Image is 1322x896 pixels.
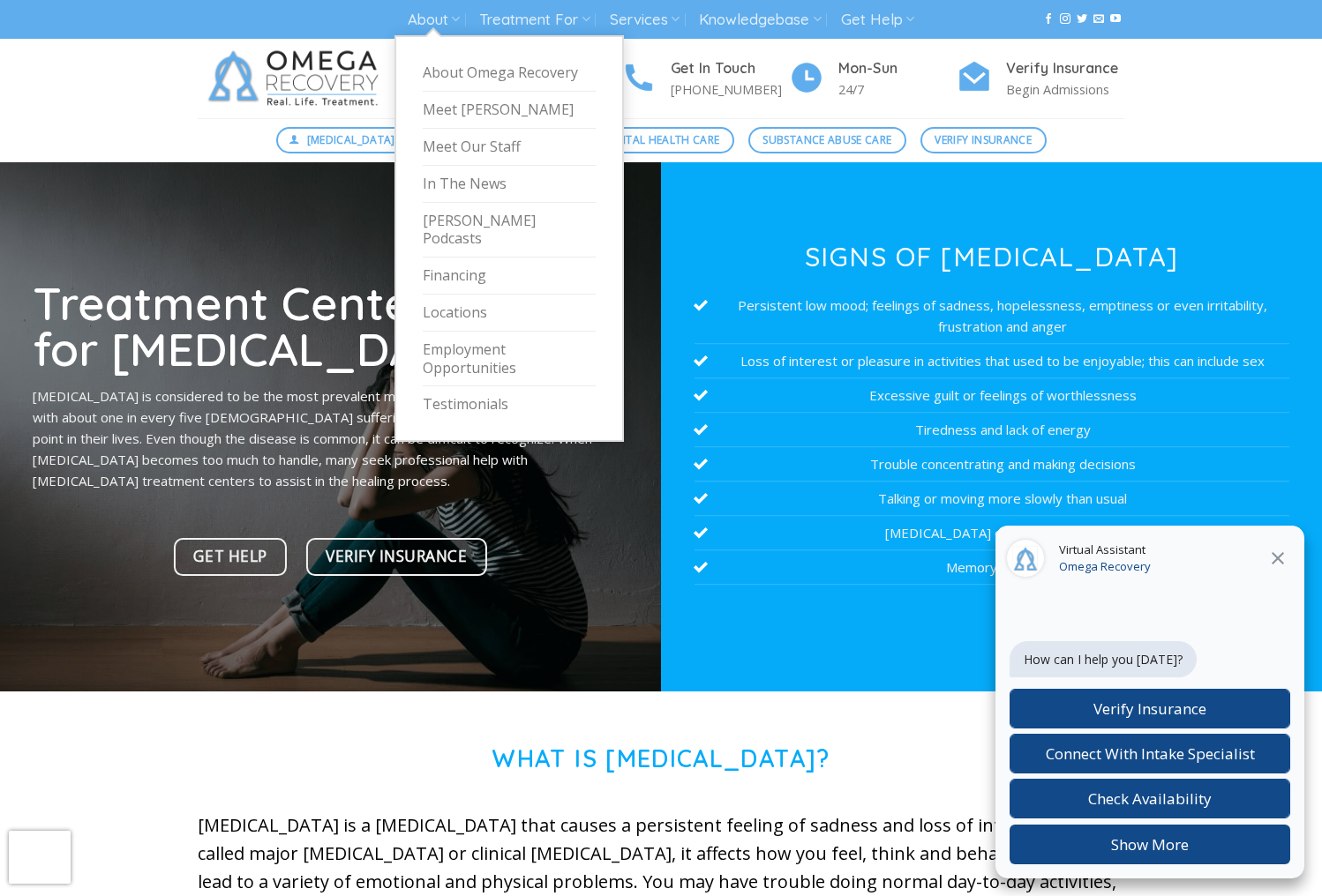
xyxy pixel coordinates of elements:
p: 24/7 [838,79,957,100]
a: Financing [423,258,596,295]
a: Follow on Instagram [1060,13,1070,26]
a: Follow on Twitter [1077,13,1087,26]
a: Send us an email [1093,13,1104,26]
a: Mental Health Care [589,127,734,153]
p: [PHONE_NUMBER] [671,79,789,100]
a: Verify Insurance Begin Admissions [957,57,1124,101]
a: Get Help [841,4,914,36]
a: Follow on YouTube [1110,13,1121,26]
a: Meet [PERSON_NAME] [423,92,596,129]
a: Verify Insurance [920,127,1047,153]
li: Memory problems [694,550,1288,585]
h1: What is [MEDICAL_DATA]? [198,744,1124,773]
a: In The News [423,166,596,203]
li: Loss of interest or pleasure in activities that used to be enjoyable; this can include sex [694,344,1288,378]
li: [MEDICAL_DATA] or trouble sitting still [694,516,1288,550]
a: Locations [423,295,596,332]
a: Services [610,4,680,36]
h3: Signs of [MEDICAL_DATA] [694,243,1288,270]
li: Excessive guilt or feelings of worthlessness [694,378,1288,413]
h4: Get In Touch [671,57,789,80]
a: [PERSON_NAME] Podcasts [423,203,596,258]
li: Trouble concentrating and making decisions [694,447,1288,482]
a: About Omega Recovery [423,55,596,92]
a: Verify Insurance [306,538,488,576]
a: Get Help [174,538,288,576]
h4: Mon-Sun [838,57,957,80]
a: Knowledgebase [699,4,821,36]
a: Meet Our Staff [423,129,596,166]
h1: Treatment Center for [MEDICAL_DATA] [33,280,627,372]
h4: Verify Insurance [1006,57,1124,80]
p: [MEDICAL_DATA] is considered to be the most prevalent mental health problem in the nation, with a... [33,385,627,491]
a: About [408,4,460,36]
a: Get In Touch [PHONE_NUMBER] [621,57,789,101]
a: Substance Abuse Care [748,127,906,153]
span: Verify Insurance [326,544,467,569]
a: Testimonials [423,386,596,422]
a: Follow on Facebook [1043,13,1054,26]
span: Get Help [193,544,267,569]
span: Verify Insurance [935,131,1032,148]
span: [MEDICAL_DATA] [307,131,395,148]
img: Omega Recovery [198,39,396,118]
a: Employment Opportunities [423,332,596,387]
span: Substance Abuse Care [762,131,891,148]
li: Persistent low mood; feelings of sadness, hopelessness, emptiness or even irritability, frustrati... [694,288,1288,344]
a: Treatment For [479,4,590,36]
p: Begin Admissions [1006,79,1124,100]
li: Talking or moving more slowly than usual [694,482,1288,516]
a: [MEDICAL_DATA] [276,127,410,153]
li: Tiredness and lack of energy [694,413,1288,447]
span: Mental Health Care [603,131,719,148]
